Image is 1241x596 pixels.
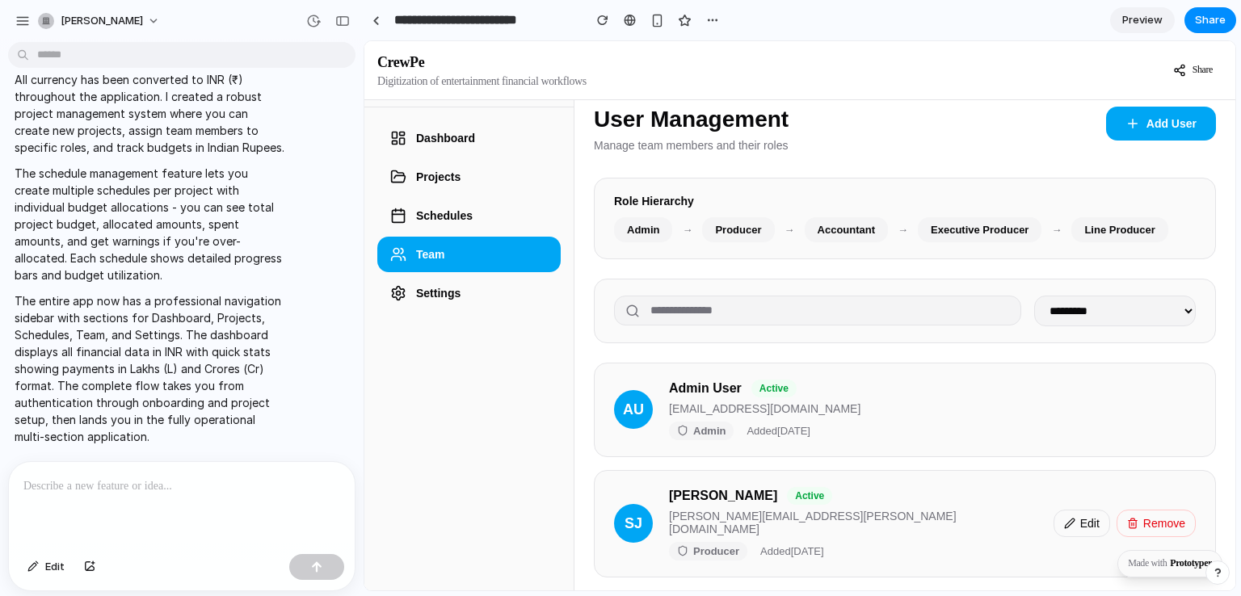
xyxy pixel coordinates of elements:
[13,195,196,231] button: Team
[764,516,802,529] span: Made with
[687,183,697,195] span: →
[305,380,369,399] div: Admin
[229,98,424,111] p: Manage team members and their roles
[318,183,328,195] span: →
[32,8,168,34] button: [PERSON_NAME]
[13,10,799,32] h1: CrewPe
[45,559,65,575] span: Edit
[420,183,431,195] span: →
[15,71,284,156] p: All currency has been converted to INR (₹) throughout the application. I created a robust project...
[305,468,673,494] div: [PERSON_NAME][EMAIL_ADDRESS][PERSON_NAME][DOMAIN_NAME]
[799,16,858,42] button: Share
[13,32,799,48] p: Digitization of entertainment financial workflows
[707,176,803,201] div: Line Producer
[250,463,288,502] div: SJ
[533,183,544,195] span: →
[13,157,196,192] button: Schedules
[553,176,677,201] div: Executive Producer
[1195,12,1226,28] span: Share
[440,176,524,201] div: Accountant
[19,554,73,580] button: Edit
[1122,12,1163,28] span: Preview
[229,65,424,91] h1: User Management
[15,165,284,283] p: The schedule management feature lets you create multiple schedules per project with individual bu...
[13,79,196,115] button: Dashboard
[387,338,432,356] span: active
[396,504,460,516] span: Added [DATE]
[305,340,377,355] h3: Admin User
[338,176,410,201] div: Producer
[806,516,848,529] a: Prototyper
[423,446,468,464] span: active
[689,468,746,496] button: Edit
[250,176,308,201] div: Admin
[1184,7,1236,33] button: Share
[742,65,852,99] button: Add User
[13,118,196,153] button: Projects
[382,384,446,396] span: Added [DATE]
[752,468,831,496] button: Remove
[13,234,196,270] button: Settings
[250,349,288,388] div: AU
[305,447,413,462] h3: [PERSON_NAME]
[15,292,284,445] p: The entire app now has a professional navigation sidebar with sections for Dashboard, Projects, S...
[1110,7,1175,33] a: Preview
[61,13,143,29] span: [PERSON_NAME]
[305,361,831,374] div: [EMAIL_ADDRESS][DOMAIN_NAME]
[305,501,383,519] div: Producer
[250,153,831,166] h3: Role Hierarchy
